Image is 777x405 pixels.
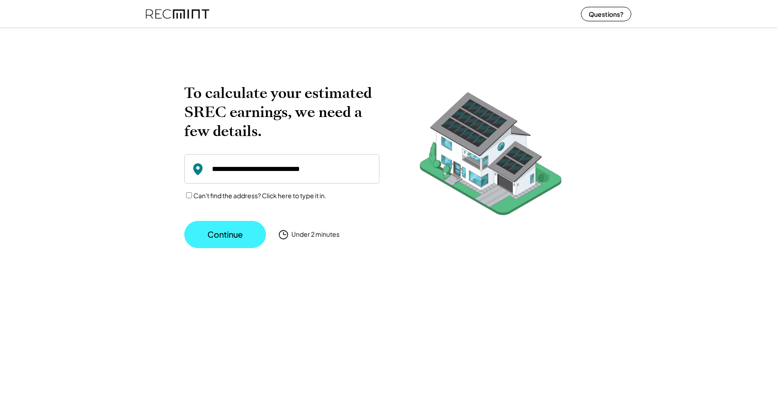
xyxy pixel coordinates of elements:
button: Continue [184,221,266,248]
img: recmint-logotype%403x%20%281%29.jpeg [146,2,209,26]
button: Questions? [581,7,631,21]
img: RecMintArtboard%207.png [402,83,579,229]
label: Can't find the address? Click here to type it in. [193,191,326,200]
h2: To calculate your estimated SREC earnings, we need a few details. [184,83,379,141]
div: Under 2 minutes [291,230,339,239]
